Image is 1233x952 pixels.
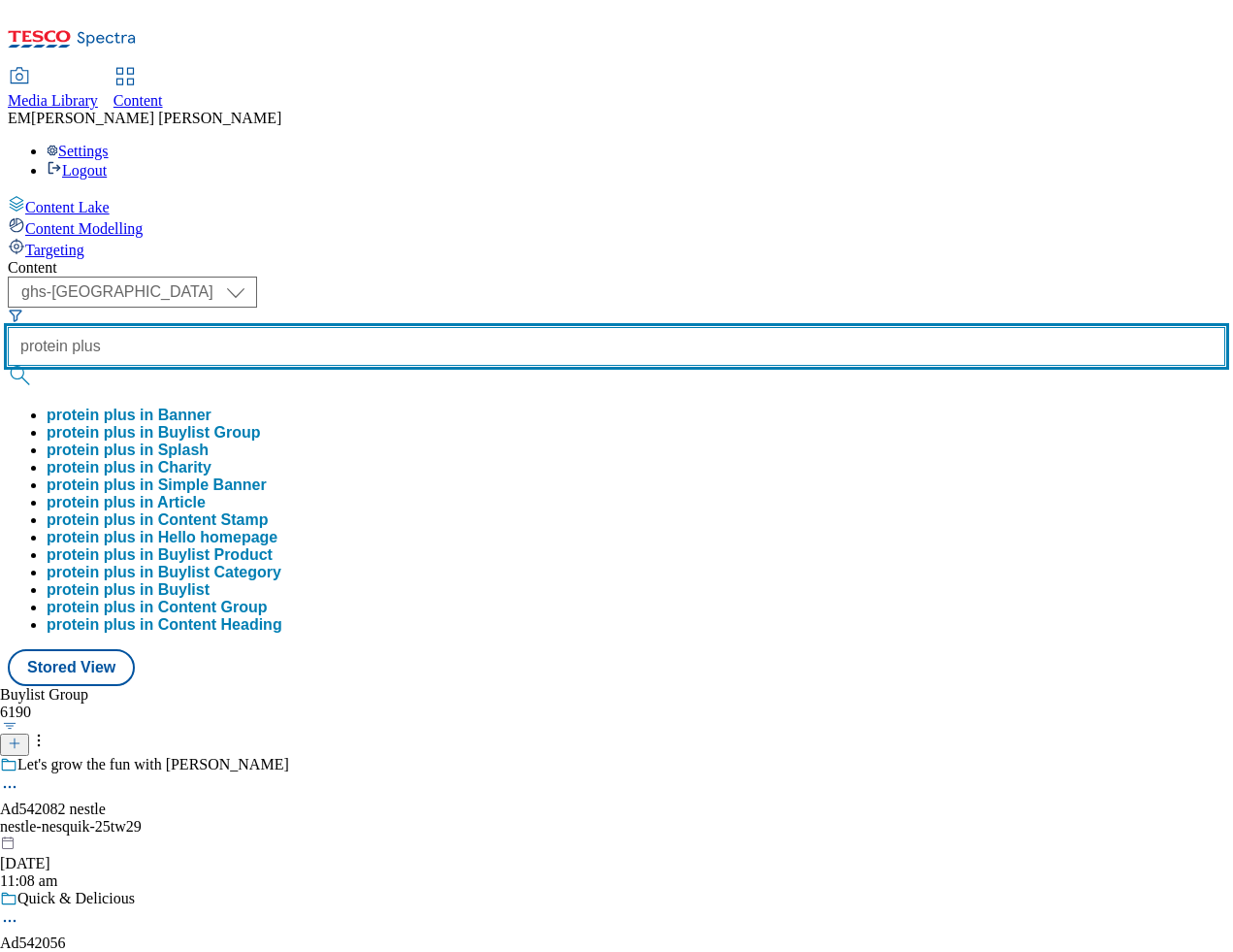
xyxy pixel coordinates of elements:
span: Content [114,92,163,109]
button: protein plus in Splash [47,442,209,459]
span: Charity [158,459,211,476]
span: [PERSON_NAME] [PERSON_NAME] [31,110,281,126]
button: protein plus in Charity [47,459,211,476]
button: protein plus in Buylist Product [47,546,273,564]
div: protein plus in [47,494,206,511]
svg: Search Filters [8,308,23,323]
a: Targeting [8,238,1225,259]
button: protein plus in Buylist Category [47,564,281,581]
button: protein plus in Content Heading [47,616,282,634]
button: protein plus in Buylist [47,581,210,599]
button: protein plus in Article [47,494,206,511]
button: Stored View [8,649,135,686]
div: Let's grow the fun with [PERSON_NAME] [17,756,289,773]
span: Content Modelling [25,220,143,237]
div: protein plus in [47,546,273,564]
div: protein plus in [47,599,268,616]
a: Content [114,69,163,110]
input: Search [8,327,1225,366]
div: Content [8,259,1225,277]
button: protein plus in Hello homepage [47,529,277,546]
span: Targeting [25,242,84,258]
a: Logout [47,162,107,179]
span: Buylist Product [158,546,273,563]
div: protein plus in [47,459,211,476]
a: Content Modelling [8,216,1225,238]
button: protein plus in Buylist Group [47,424,260,442]
a: Media Library [8,69,98,110]
span: Buylist Category [158,564,281,580]
button: protein plus in Simple Banner [47,476,267,494]
span: Content Lake [25,199,110,215]
a: Settings [47,143,109,159]
button: protein plus in Content Group [47,599,268,616]
span: Article [157,494,206,510]
button: protein plus in Banner [47,407,211,424]
button: protein plus in Content Stamp [47,511,268,529]
a: Content Lake [8,195,1225,216]
div: protein plus in [47,564,281,581]
span: Media Library [8,92,98,109]
div: Quick & Delicious [17,890,135,907]
span: Content Group [158,599,268,615]
span: EM [8,110,31,126]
